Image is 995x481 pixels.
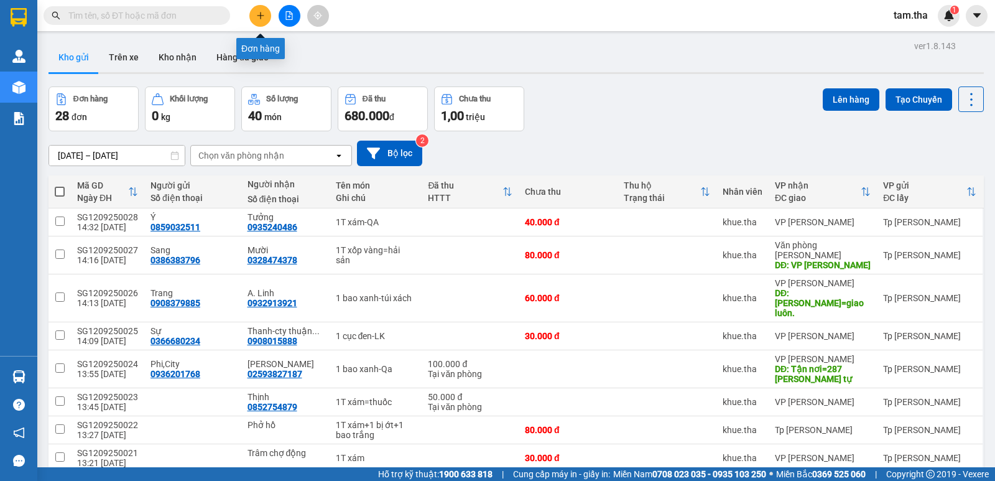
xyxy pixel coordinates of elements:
div: 0386383796 [150,255,200,265]
button: Khối lượng0kg [145,86,235,131]
div: Người nhận [248,179,323,189]
th: Toggle SortBy [71,175,144,208]
div: Sự [150,326,235,336]
img: solution-icon [12,112,25,125]
div: Tại văn phòng [428,402,512,412]
div: 80.000 đ [525,425,611,435]
span: 0 [152,108,159,123]
button: Tạo Chuyến [886,88,952,111]
div: SG1209250025 [77,326,138,336]
span: đơn [72,112,87,122]
span: message [13,455,25,467]
span: | [502,467,504,481]
span: triệu [466,112,485,122]
div: 1 cục đen-LK [336,331,416,341]
input: Select a date range. [49,146,185,166]
div: Ý [150,212,235,222]
span: caret-down [971,10,983,21]
div: SG1209250024 [77,359,138,369]
div: 1 bao xanh-túi xách [336,293,416,303]
span: Miền Nam [613,467,766,481]
div: 1T xám [336,453,416,463]
div: Tp [PERSON_NAME] [883,331,976,341]
div: Tưởng [248,212,323,222]
div: Tại văn phòng [428,369,512,379]
div: Đơn hàng [73,95,108,103]
div: 80.000 đ [525,250,611,260]
button: caret-down [966,5,988,27]
div: 0935240486 [248,222,297,232]
div: Thu hộ [624,180,700,190]
div: 13:45 [DATE] [77,402,138,412]
div: 0932913921 [248,298,297,308]
span: ⚪️ [769,472,773,477]
div: Chưa thu [525,187,611,197]
button: Trên xe [99,42,149,72]
button: plus [249,5,271,27]
div: Tp [PERSON_NAME] [883,425,976,435]
span: copyright [926,470,935,479]
button: Bộ lọc [357,141,422,166]
img: warehouse-icon [12,370,25,383]
div: 50.000 đ [428,392,512,402]
div: Số lượng [266,95,298,103]
button: Lên hàng [823,88,879,111]
img: warehouse-icon [12,81,25,94]
div: Ghi chú [336,193,416,203]
div: 14:09 [DATE] [77,336,138,346]
sup: 2 [416,134,428,147]
span: file-add [285,11,294,20]
button: Đã thu680.000đ [338,86,428,131]
div: SG1209250028 [77,212,138,222]
div: Chọn văn phòng nhận [198,149,284,162]
span: | [875,467,877,481]
div: Thanh-cty thuận an [248,326,323,336]
div: Thịnh [248,392,323,402]
div: 100.000 đ [428,359,512,369]
div: 13:55 [DATE] [77,369,138,379]
div: ĐC giao [775,193,861,203]
div: Mã GD [77,180,128,190]
th: Toggle SortBy [422,175,519,208]
div: VP nhận [775,180,861,190]
div: Tên món [336,180,416,190]
div: Tp [PERSON_NAME] [883,293,976,303]
div: 0908379885 [150,298,200,308]
span: Cung cấp máy in - giấy in: [513,467,610,481]
span: search [52,11,60,20]
span: 1,00 [441,108,464,123]
div: 0328474378 [248,255,297,265]
div: Trâm chợ động [248,448,323,458]
div: VP [PERSON_NAME] [775,354,871,364]
div: 30.000 đ [525,331,611,341]
div: Số điện thoại [150,193,235,203]
svg: open [334,151,344,161]
div: SG1209250021 [77,448,138,458]
div: 60.000 đ [525,293,611,303]
div: Trang [150,288,235,298]
div: Mười [248,245,323,255]
div: 1T xám-QA [336,217,416,227]
div: 1T xám+1 bị ớt+1 bao trắng [336,420,416,440]
div: Tp [PERSON_NAME] [775,425,871,435]
div: Sang [150,245,235,255]
div: 40.000 đ [525,217,611,227]
div: 0852754879 [248,402,297,412]
div: Ngày ĐH [77,193,128,203]
div: ver 1.8.143 [914,39,956,53]
div: 1 bao xanh-Qa [336,364,416,374]
span: Miền Bắc [776,467,866,481]
div: 0936201768 [150,369,200,379]
div: Trạng thái [624,193,700,203]
img: warehouse-icon [12,50,25,63]
button: file-add [279,5,300,27]
div: Tp [PERSON_NAME] [883,397,976,407]
span: món [264,112,282,122]
div: 0366680234 [150,336,200,346]
button: aim [307,5,329,27]
div: Nhân viên [723,187,762,197]
span: question-circle [13,399,25,411]
div: SG1209250027 [77,245,138,255]
div: VP [PERSON_NAME] [775,397,871,407]
div: Chưa thu [459,95,491,103]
